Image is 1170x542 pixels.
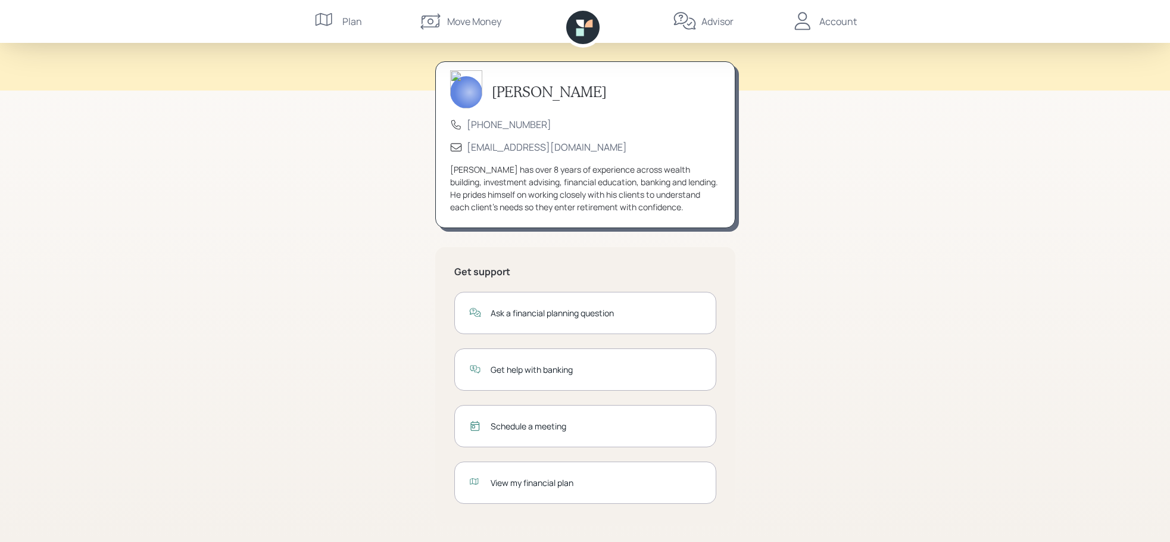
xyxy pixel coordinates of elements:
img: james-distasi-headshot.png [450,70,482,108]
div: View my financial plan [491,476,701,489]
div: Schedule a meeting [491,420,701,432]
div: Account [819,14,857,29]
div: Get help with banking [491,363,701,376]
h3: [PERSON_NAME] [492,83,607,101]
div: Plan [342,14,362,29]
div: Ask a financial planning question [491,307,701,319]
a: [EMAIL_ADDRESS][DOMAIN_NAME] [467,141,627,154]
h5: Get support [454,266,716,278]
div: Move Money [447,14,501,29]
div: [PERSON_NAME] has over 8 years of experience across wealth building, investment advising, financi... [450,163,720,213]
div: Advisor [701,14,734,29]
a: [PHONE_NUMBER] [467,118,551,131]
